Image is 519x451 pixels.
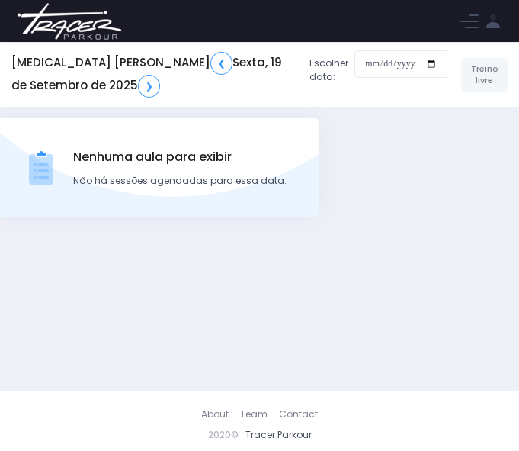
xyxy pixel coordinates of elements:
[201,401,240,428] a: About
[279,401,318,428] a: Contact
[11,52,298,98] h5: [MEDICAL_DATA] [PERSON_NAME] Sexta, 19 de Setembro de 2025
[240,401,279,428] a: Team
[73,148,287,166] span: Nenhuma aula para exibir
[11,47,447,102] div: Escolher data:
[245,428,312,441] a: Tracer Parkour
[73,174,287,188] div: Não há sessões agendadas para essa data.
[208,428,239,441] span: 2020©
[461,58,508,92] a: Treino livre
[138,75,160,98] a: ❯
[210,52,232,75] a: ❮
